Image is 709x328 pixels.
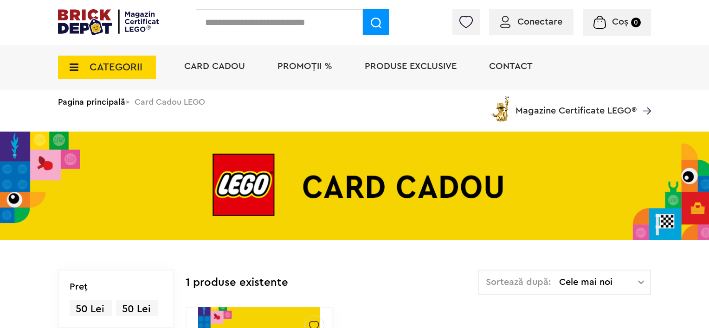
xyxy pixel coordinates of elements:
[70,300,112,318] span: 50 Lei
[517,17,562,26] span: Conectare
[277,62,332,71] a: PROMOȚII %
[186,270,288,296] div: 1 produse existente
[637,94,651,103] a: Magazine Certificate LEGO®
[559,278,638,287] span: Cele mai noi
[489,62,533,71] a: Contact
[500,17,562,26] a: Conectare
[184,62,245,71] a: Card Cadou
[365,62,457,71] a: Produse exclusive
[70,282,88,291] p: Preţ
[486,278,551,287] span: Sortează după:
[116,300,158,318] span: 50 Lei
[612,17,628,26] span: Coș
[90,62,142,72] span: CATEGORII
[631,18,641,27] small: 0
[516,94,637,115] span: Magazine Certificate LEGO®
